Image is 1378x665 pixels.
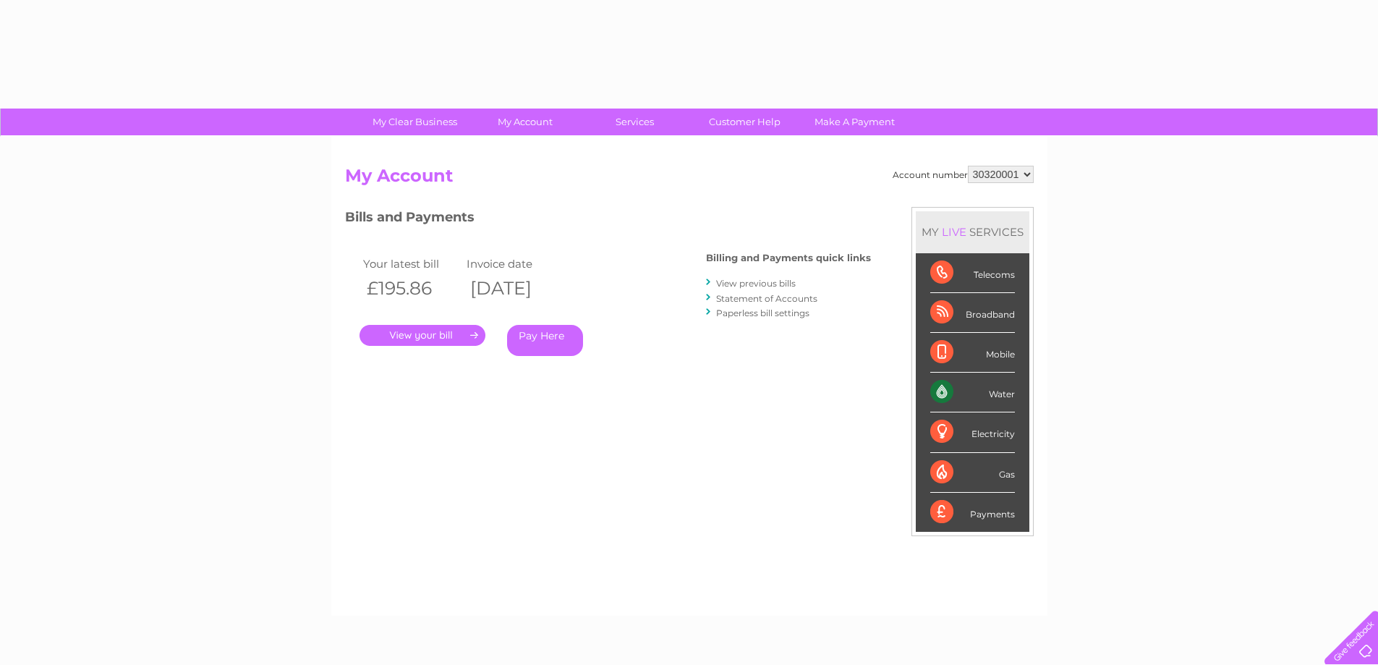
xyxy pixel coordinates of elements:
a: View previous bills [716,278,796,289]
a: Statement of Accounts [716,293,817,304]
div: Payments [930,493,1015,532]
div: Account number [893,166,1034,183]
a: . [360,325,485,346]
a: Make A Payment [795,109,914,135]
div: Telecoms [930,253,1015,293]
div: Mobile [930,333,1015,373]
a: My Account [465,109,584,135]
a: My Clear Business [355,109,475,135]
a: Services [575,109,694,135]
th: [DATE] [463,274,567,303]
div: Gas [930,453,1015,493]
div: Electricity [930,412,1015,452]
a: Customer Help [685,109,804,135]
div: Water [930,373,1015,412]
h4: Billing and Payments quick links [706,253,871,263]
td: Your latest bill [360,254,464,274]
div: MY SERVICES [916,211,1029,253]
a: Paperless bill settings [716,308,809,318]
td: Invoice date [463,254,567,274]
a: Pay Here [507,325,583,356]
h2: My Account [345,166,1034,193]
div: LIVE [939,225,969,239]
th: £195.86 [360,274,464,303]
h3: Bills and Payments [345,207,871,232]
div: Broadband [930,293,1015,333]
